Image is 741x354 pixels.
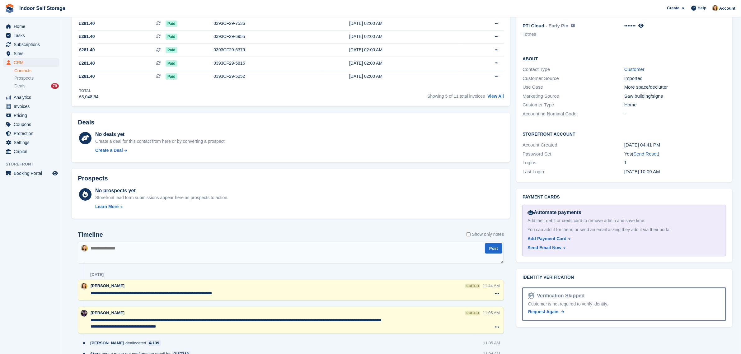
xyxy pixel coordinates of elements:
div: No deals yet [95,131,226,138]
span: Settings [14,138,51,147]
a: menu [3,93,59,102]
div: Yes [624,151,726,158]
span: CRM [14,58,51,67]
a: Customer [624,67,645,72]
a: Prospects [14,75,59,82]
span: £281.40 [79,60,95,67]
label: Show only notes [467,231,504,238]
a: menu [3,22,59,31]
div: Customer Source [523,75,624,82]
div: edited [465,311,480,315]
span: Paid [166,21,177,27]
div: Send Email Now [528,245,561,251]
a: menu [3,102,59,111]
span: - Early Pin [546,23,568,28]
div: Automate payments [528,209,721,216]
div: edited [465,284,480,288]
span: Subscriptions [14,40,51,49]
span: Coupons [14,120,51,129]
h2: Timeline [78,231,103,238]
a: Send Reset [633,151,658,156]
div: Add Payment Card [528,235,566,242]
span: Sites [14,49,51,58]
a: Add Payment Card [528,235,718,242]
div: Create a Deal [95,147,123,154]
span: Paid [166,73,177,80]
div: [DATE] 02:00 AM [349,73,460,80]
span: £281.40 [79,33,95,40]
div: Storefront lead form submissions appear here as prospects to action. [95,194,228,201]
h2: Prospects [78,175,108,182]
div: Learn More [95,203,119,210]
span: Create [667,5,679,11]
div: Saw building/signs [624,93,726,100]
div: [DATE] 02:00 AM [349,33,460,40]
span: Pricing [14,111,51,120]
div: More space/declutter [624,84,726,91]
div: £3,048.64 [79,94,98,100]
div: Add their debit or credit card to remove admin and save time. [528,217,721,224]
div: Customer is not required to verify identity. [528,301,720,307]
h2: Payment cards [523,195,726,200]
img: Emma Higgins [81,283,87,290]
a: menu [3,40,59,49]
h2: Storefront Account [523,131,726,137]
div: Create a deal for this contact from here or by converting a prospect. [95,138,226,145]
a: Preview store [51,170,59,177]
img: Identity Verification Ready [528,292,534,299]
a: Learn More [95,203,228,210]
div: 0393CF29-5815 [213,60,323,67]
a: View All [487,94,504,99]
div: Password Set [523,151,624,158]
div: Account Created [523,142,624,149]
span: [PERSON_NAME] [91,310,124,315]
div: 0393CF29-7536 [213,20,323,27]
a: menu [3,111,59,120]
div: 0393CF29-6955 [213,33,323,40]
span: ••••••• [624,23,636,28]
div: Verification Skipped [535,292,585,300]
div: 0393CF29-5252 [213,73,323,80]
div: 11:05 AM [483,310,500,316]
span: Analytics [14,93,51,102]
div: 79 [51,83,59,89]
span: Storefront [6,161,62,167]
a: menu [3,147,59,156]
span: [PERSON_NAME] [91,283,124,288]
div: Last Login [523,168,624,175]
span: £281.40 [79,73,95,80]
div: Use Case [523,84,624,91]
a: Deals 79 [14,83,59,89]
li: Totnes [523,31,624,38]
h2: About [523,55,726,62]
button: Post [485,243,502,254]
a: menu [3,120,59,129]
input: Show only notes [467,231,471,238]
span: Tasks [14,31,51,40]
div: [DATE] 02:00 AM [349,60,460,67]
div: [DATE] [90,272,104,277]
img: Emma Higgins [712,5,718,11]
div: [DATE] 02:00 AM [349,20,460,27]
span: Invoices [14,102,51,111]
div: Logins [523,159,624,166]
span: Protection [14,129,51,138]
span: Deals [14,83,26,89]
span: Capital [14,147,51,156]
a: Create a Deal [95,147,226,154]
div: [DATE] 02:00 AM [349,47,460,53]
a: Contacts [14,68,59,74]
a: menu [3,58,59,67]
span: [PERSON_NAME] [90,340,124,346]
div: You can add it for them, or send an email asking they add it via their portal. [528,226,721,233]
div: Contact Type [523,66,624,73]
div: deallocated [90,340,164,346]
div: Imported [624,75,726,82]
span: £281.40 [79,47,95,53]
a: menu [3,31,59,40]
span: PTI Cloud [523,23,544,28]
a: menu [3,49,59,58]
div: 11:05 AM [483,340,500,346]
img: Sandra Pomeroy [81,310,87,317]
a: 139 [148,340,161,346]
